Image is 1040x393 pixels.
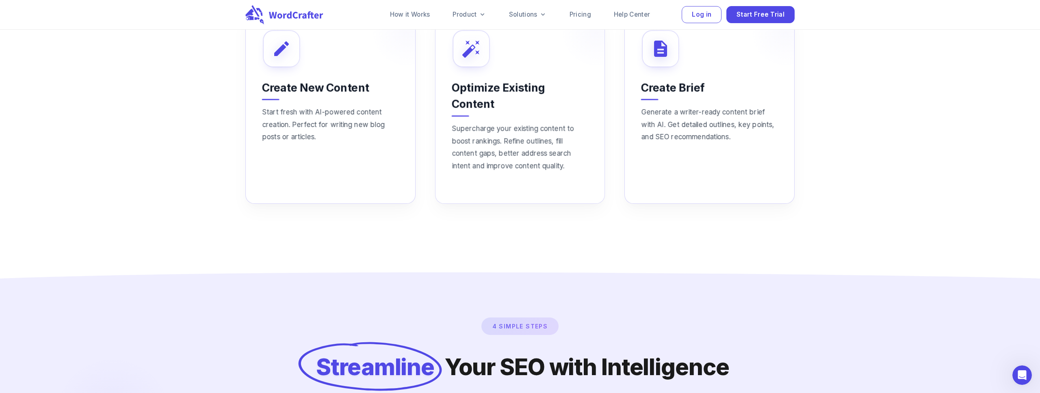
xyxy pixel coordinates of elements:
[692,9,711,20] span: Log in
[726,6,795,24] button: Start Free Trial
[737,9,784,20] span: Start Free Trial
[452,122,588,172] p: Supercharge your existing content to boost rankings. Refine outlines, fill content gaps, better a...
[560,6,601,23] a: Pricing
[499,6,557,23] a: Solutions
[641,106,778,172] p: Generate a writer-ready content brief with AI. Get detailed outlines, key points, and SEO recomme...
[1012,365,1032,385] iframe: Intercom live chat
[451,80,588,112] p: Optimize Existing Content
[443,6,496,23] a: Product
[262,80,399,96] p: Create New Content
[262,106,399,172] p: Start fresh with AI-powered content creation. Perfect for writing new blog posts or articles.
[380,6,440,23] a: How it Works
[682,6,721,24] button: Log in
[641,80,778,96] p: Create Brief
[245,348,795,386] h2: Your SEO with Intelligence
[604,6,660,23] a: Help Center
[316,353,434,381] span: Streamline
[483,319,558,334] p: 4 Simple Steps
